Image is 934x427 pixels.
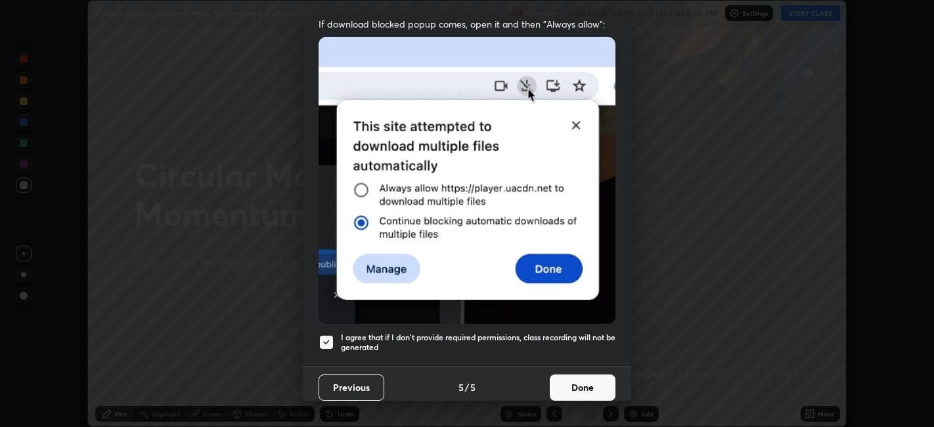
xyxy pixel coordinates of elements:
img: downloads-permission-blocked.gif [319,37,615,324]
span: If download blocked popup comes, open it and then "Always allow": [319,18,615,30]
h4: 5 [470,380,476,394]
h4: / [465,380,469,394]
button: Done [550,374,615,401]
h5: I agree that if I don't provide required permissions, class recording will not be generated [341,332,615,353]
h4: 5 [458,380,464,394]
button: Previous [319,374,384,401]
